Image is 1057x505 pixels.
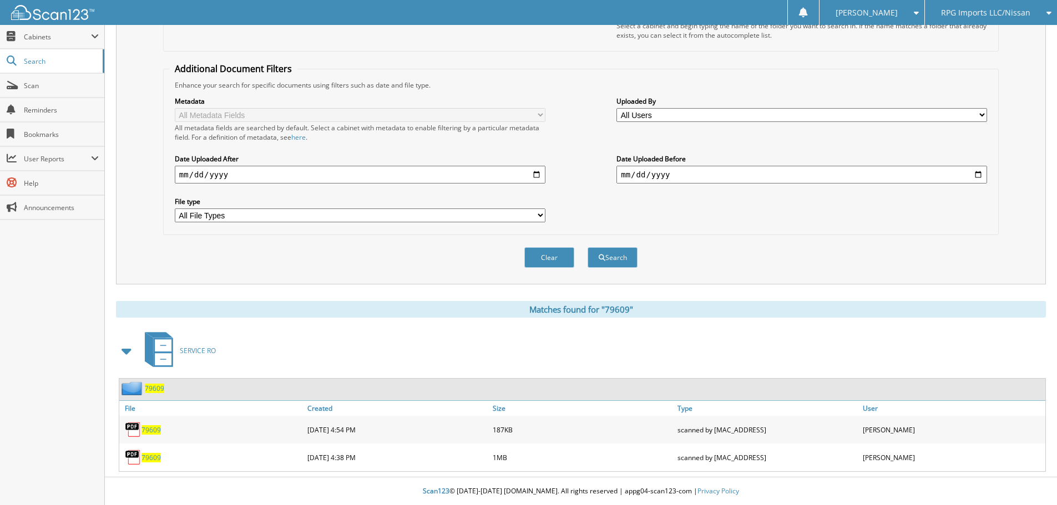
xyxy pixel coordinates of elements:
[141,453,161,462] a: 79609
[24,105,99,115] span: Reminders
[616,166,987,183] input: end
[860,401,1045,416] a: User
[675,419,860,441] div: scanned by [MAC_ADDRESS]
[145,384,164,393] a: 79609
[588,247,638,268] button: Search
[119,401,305,416] a: File
[697,486,739,496] a: Privacy Policy
[305,446,490,468] div: [DATE] 4:38 PM
[116,301,1046,318] div: Matches found for "79609"
[169,63,297,75] legend: Additional Document Filters
[175,166,545,183] input: start
[169,80,993,90] div: Enhance your search for specific documents using filters such as date and file type.
[305,401,490,416] a: Created
[860,419,1045,441] div: [PERSON_NAME]
[616,96,987,106] label: Uploaded By
[836,9,898,16] span: [PERSON_NAME]
[125,421,141,438] img: PDF.png
[24,81,99,90] span: Scan
[423,486,449,496] span: Scan123
[860,446,1045,468] div: [PERSON_NAME]
[24,57,97,66] span: Search
[24,178,99,188] span: Help
[24,130,99,139] span: Bookmarks
[175,197,545,206] label: File type
[490,446,675,468] div: 1MB
[11,5,94,20] img: scan123-logo-white.svg
[616,21,987,40] div: Select a cabinet and begin typing the name of the folder you want to search in. If the name match...
[138,329,216,373] a: SERVICE RO
[105,478,1057,505] div: © [DATE]-[DATE] [DOMAIN_NAME]. All rights reserved | appg04-scan123-com |
[175,123,545,142] div: All metadata fields are searched by default. Select a cabinet with metadata to enable filtering b...
[524,247,574,268] button: Clear
[24,32,91,42] span: Cabinets
[490,401,675,416] a: Size
[1002,452,1057,505] iframe: Chat Widget
[675,446,860,468] div: scanned by [MAC_ADDRESS]
[291,132,306,142] a: here
[180,346,216,355] span: SERVICE RO
[941,9,1030,16] span: RPG Imports LLC/Nissan
[175,96,545,106] label: Metadata
[24,203,99,212] span: Announcements
[122,381,145,395] img: folder2.png
[305,419,490,441] div: [DATE] 4:54 PM
[490,419,675,441] div: 187KB
[616,154,987,164] label: Date Uploaded Before
[125,449,141,466] img: PDF.png
[141,425,161,435] a: 79609
[675,401,860,416] a: Type
[175,154,545,164] label: Date Uploaded After
[24,154,91,164] span: User Reports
